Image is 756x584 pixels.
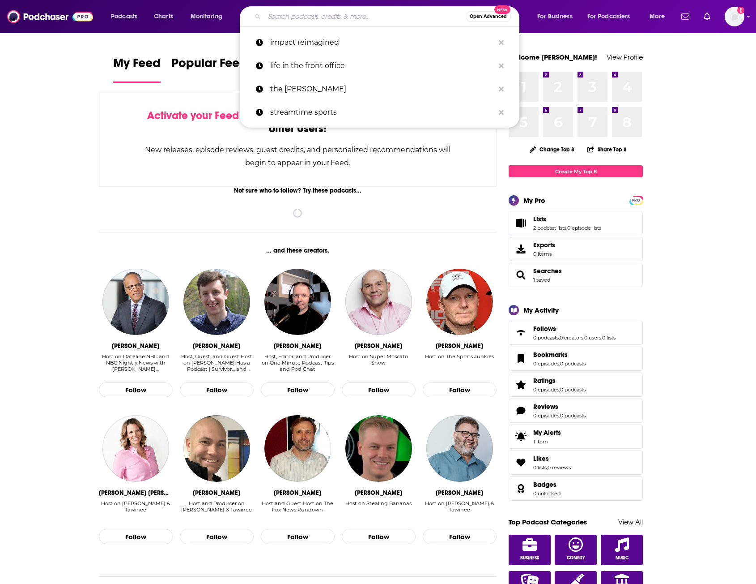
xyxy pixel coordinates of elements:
[345,269,412,335] img: Vincent Moscato
[631,197,641,203] a: PRO
[560,386,586,393] a: 0 podcasts
[270,77,494,101] p: the joe pomp
[466,11,511,22] button: Open AdvancedNew
[509,518,587,526] a: Top Podcast Categories
[618,518,643,526] a: View All
[533,455,549,463] span: Likes
[183,415,250,481] a: Kurt Van Auken
[425,353,494,360] div: Host on The Sports Junkies
[533,377,556,385] span: Ratings
[270,54,494,77] p: life in the front office
[533,386,559,393] a: 0 episodes
[559,335,560,341] span: ,
[560,335,583,341] a: 0 creators
[512,378,530,391] a: Ratings
[345,500,412,507] div: Host on Stealing Bananas
[270,31,494,54] p: impact reimagined
[274,342,321,350] div: Danny Brown
[616,555,629,561] span: Music
[533,455,571,463] a: Likes
[509,211,643,235] span: Lists
[240,54,519,77] a: life in the front office
[240,101,519,124] a: streamtime sports
[7,8,93,25] img: Podchaser - Follow, Share and Rate Podcasts
[533,403,586,411] a: Reviews
[436,342,483,350] div: Jason Bishop
[725,7,744,26] button: Show profile menu
[102,415,169,481] img: Colleen Kelly Powell
[193,342,240,350] div: Mike Bloom
[631,197,641,204] span: PRO
[99,187,497,194] div: Not sure who to follow? Try these podcasts...
[533,325,616,333] a: Follows
[737,7,744,14] svg: Add a profile image
[342,382,416,398] button: Follow
[180,529,254,544] button: Follow
[509,425,643,449] a: My Alerts
[180,353,254,372] div: Host, Guest, and Guest Host on [PERSON_NAME] Has a Podcast | Survivor… and RHAP: We Know Survivor
[531,9,584,24] button: open menu
[607,53,643,61] a: View Profile
[494,5,510,14] span: New
[264,415,331,481] img: Dave Anthony
[584,335,601,341] a: 0 users
[700,9,714,24] a: Show notifications dropdown
[426,269,493,335] a: Jason Bishop
[171,56,247,83] a: Popular Feed
[567,555,585,561] span: Comedy
[643,9,676,24] button: open menu
[533,481,556,489] span: Badges
[99,500,173,513] div: Host on [PERSON_NAME] & Tawinee
[533,403,558,411] span: Reviews
[533,464,547,471] a: 0 lists
[509,373,643,397] span: Ratings
[99,500,173,520] div: Host on Ken & Tawinee
[509,399,643,423] span: Reviews
[533,215,546,223] span: Lists
[99,353,173,373] div: Host on Dateline NBC and NBC Nightly News with Tom Ll…
[650,10,665,23] span: More
[261,353,335,372] div: Host, Editor, and Producer on One Minute Podcast Tips and Pod Chat
[426,415,493,481] img: Ken Auge
[345,415,412,481] a: Ben Gretch
[264,9,466,24] input: Search podcasts, credits, & more...
[567,225,601,231] a: 0 episode lists
[112,342,159,350] div: Lester Holt
[147,109,239,122] span: Activate your Feed
[264,269,331,335] img: Danny Brown
[512,430,530,443] span: My Alerts
[183,269,250,335] img: Mike Bloom
[509,263,643,287] span: Searches
[113,56,161,76] span: My Feed
[523,306,559,314] div: My Activity
[533,225,566,231] a: 2 podcast lists
[423,529,497,544] button: Follow
[566,225,567,231] span: ,
[533,351,568,359] span: Bookmarks
[533,241,555,249] span: Exports
[144,143,451,169] div: New releases, episode reviews, guest credits, and personalized recommendations will begin to appe...
[582,9,643,24] button: open menu
[261,500,335,520] div: Host and Guest Host on The Fox News Rundown
[509,451,643,475] span: Likes
[102,269,169,335] a: Lester Holt
[509,165,643,177] a: Create My Top 8
[342,353,416,373] div: Host on Super Moscato Show
[509,477,643,501] span: Badges
[423,500,497,513] div: Host on [PERSON_NAME] & Tawinee
[533,490,561,497] a: 0 unlocked
[171,56,247,76] span: Popular Feed
[274,489,321,497] div: Dave Anthony
[602,335,616,341] a: 0 lists
[512,404,530,417] a: Reviews
[425,353,494,373] div: Host on The Sports Junkies
[261,529,335,544] button: Follow
[345,500,412,520] div: Host on Stealing Bananas
[560,412,586,419] a: 0 podcasts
